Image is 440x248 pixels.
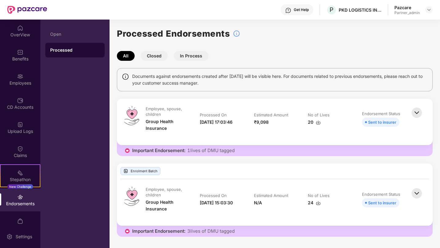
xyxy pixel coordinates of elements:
[132,228,185,234] span: Important Endorsement:
[117,51,135,61] button: All
[50,47,100,53] div: Processed
[200,119,233,126] div: [DATE] 17:03:46
[17,97,23,104] img: svg+xml;base64,PHN2ZyBpZD0iQ0RfQWNjb3VudHMiIGRhdGEtbmFtZT0iQ0QgQWNjb3VudHMiIHhtbG5zPSJodHRwOi8vd3...
[254,193,288,198] div: Estimated Amount
[124,187,139,206] img: svg+xml;base64,PHN2ZyB4bWxucz0iaHR0cDovL3d3dy53My5vcmcvMjAwMC9zdmciIHdpZHRoPSI0OS4zMiIgaGVpZ2h0PS...
[14,234,34,240] div: Settings
[308,119,321,126] div: 20
[316,120,321,125] img: svg+xml;base64,PHN2ZyBpZD0iRG93bmxvYWQtMzJ4MzIiIHhtbG5zPSJodHRwOi8vd3d3LnczLm9yZy8yMDAwL3N2ZyIgd2...
[124,106,139,125] img: svg+xml;base64,PHN2ZyB4bWxucz0iaHR0cDovL3d3dy53My5vcmcvMjAwMC9zdmciIHdpZHRoPSI0OS4zMiIgaGVpZ2h0PS...
[362,111,400,116] div: Endorsement Status
[17,170,23,176] img: svg+xml;base64,PHN2ZyB4bWxucz0iaHR0cDovL3d3dy53My5vcmcvMjAwMC9zdmciIHdpZHRoPSIyMSIgaGVpZ2h0PSIyMC...
[427,7,431,12] img: svg+xml;base64,PHN2ZyBpZD0iRHJvcGRvd24tMzJ4MzIiIHhtbG5zPSJodHRwOi8vd3d3LnczLm9yZy8yMDAwL3N2ZyIgd2...
[368,199,396,206] div: Sent to insurer
[174,51,208,61] button: In Process
[132,73,428,86] span: Documents against endorsements created after [DATE] will be visible here. For documents related t...
[17,146,23,152] img: svg+xml;base64,PHN2ZyBpZD0iQ2xhaW0iIHhtbG5zPSJodHRwOi8vd3d3LnczLm9yZy8yMDAwL3N2ZyIgd2lkdGg9IjIwIi...
[17,218,23,224] img: svg+xml;base64,PHN2ZyBpZD0iTXlfT3JkZXJzIiBkYXRhLW5hbWU9Ik15IE9yZGVycyIgeG1sbnM9Imh0dHA6Ly93d3cudz...
[17,194,23,200] img: svg+xml;base64,PHN2ZyBpZD0iRW5kb3JzZW1lbnRzIiB4bWxucz0iaHR0cDovL3d3dy53My5vcmcvMjAwMC9zdmciIHdpZH...
[17,25,23,31] img: svg+xml;base64,PHN2ZyBpZD0iSG9tZSIgeG1sbnM9Imh0dHA6Ly93d3cudzMub3JnLzIwMDAvc3ZnIiB3aWR0aD0iMjAiIG...
[330,6,334,13] span: P
[146,118,188,132] div: Group Health Insurance
[7,6,47,14] img: New Pazcare Logo
[294,7,309,12] div: Get Help
[200,193,227,198] div: Processed On
[17,122,23,128] img: svg+xml;base64,PHN2ZyBpZD0iVXBsb2FkX0xvZ3MiIGRhdGEtbmFtZT0iVXBsb2FkIExvZ3MiIHhtbG5zPSJodHRwOi8vd3...
[122,73,129,80] img: svg+xml;base64,PHN2ZyBpZD0iSW5mbyIgeG1sbnM9Imh0dHA6Ly93d3cudzMub3JnLzIwMDAvc3ZnIiB3aWR0aD0iMTQiIG...
[123,169,128,173] img: svg+xml;base64,PHN2ZyBpZD0iVXBsb2FkX0xvZ3MiIGRhdGEtbmFtZT0iVXBsb2FkIExvZ3MiIHhtbG5zPSJodHRwOi8vd3...
[17,73,23,79] img: svg+xml;base64,PHN2ZyBpZD0iRW1wbG95ZWVzIiB4bWxucz0iaHR0cDovL3d3dy53My5vcmcvMjAwMC9zdmciIHdpZHRoPS...
[146,187,186,198] div: Employee, spouse, children
[141,51,168,61] button: Closed
[1,177,40,183] div: Stepathon
[117,27,230,40] h1: Processed Endorsements
[17,49,23,55] img: svg+xml;base64,PHN2ZyBpZD0iQmVuZWZpdHMiIHhtbG5zPSJodHRwOi8vd3d3LnczLm9yZy8yMDAwL3N2ZyIgd2lkdGg9Ij...
[410,187,423,200] img: svg+xml;base64,PHN2ZyBpZD0iQmFjay0zMngzMiIgeG1sbnM9Imh0dHA6Ly93d3cudzMub3JnLzIwMDAvc3ZnIiB3aWR0aD...
[200,112,227,118] div: Processed On
[121,167,160,175] div: Enrolment Batch
[308,199,321,206] div: 24
[50,32,100,37] div: Open
[285,7,291,13] img: svg+xml;base64,PHN2ZyBpZD0iSGVscC0zMngzMiIgeG1sbnM9Imh0dHA6Ly93d3cudzMub3JnLzIwMDAvc3ZnIiB3aWR0aD...
[254,112,288,118] div: Estimated Amount
[124,148,130,154] img: icon
[308,112,330,118] div: No of Lives
[254,199,262,206] div: N/A
[187,228,235,234] span: 3 lives of DMU tagged
[308,193,330,198] div: No of Lives
[132,148,185,154] span: Important Endorsement:
[339,7,382,13] div: PKD LOGISTICS INDIA PRIVATE LIMITED
[368,119,396,126] div: Sent to insurer
[362,191,400,197] div: Endorsement Status
[233,30,240,37] img: svg+xml;base64,PHN2ZyBpZD0iSW5mb18tXzMyeDMyIiBkYXRhLW5hbWU9IkluZm8gLSAzMngzMiIgeG1sbnM9Imh0dHA6Ly...
[316,201,321,206] img: svg+xml;base64,PHN2ZyBpZD0iRG93bmxvYWQtMzJ4MzIiIHhtbG5zPSJodHRwOi8vd3d3LnczLm9yZy8yMDAwL3N2ZyIgd2...
[7,184,33,189] div: New Challenge
[146,106,186,117] div: Employee, spouse, children
[6,234,13,240] img: svg+xml;base64,PHN2ZyBpZD0iU2V0dGluZy0yMHgyMCIgeG1sbnM9Imh0dHA6Ly93d3cudzMub3JnLzIwMDAvc3ZnIiB3aW...
[394,10,420,15] div: Partner_admin
[410,106,423,119] img: svg+xml;base64,PHN2ZyBpZD0iQmFjay0zMngzMiIgeG1sbnM9Imh0dHA6Ly93d3cudzMub3JnLzIwMDAvc3ZnIiB3aWR0aD...
[124,228,130,234] img: icon
[394,5,420,10] div: Pazcare
[200,199,233,206] div: [DATE] 15:03:30
[254,119,269,126] div: ₹9,098
[187,148,235,154] span: 1 lives of DMU tagged
[146,199,188,212] div: Group Health Insurance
